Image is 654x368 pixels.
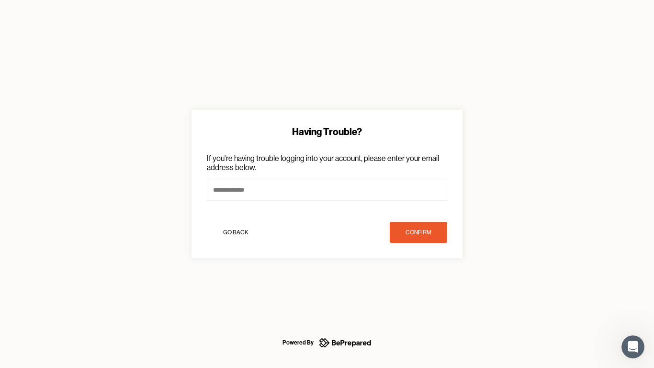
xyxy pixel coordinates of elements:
iframe: Intercom live chat [621,335,644,358]
div: Powered By [282,337,314,348]
button: Go Back [207,222,264,243]
div: Go Back [223,228,248,237]
p: If you're having trouble logging into your account, please enter your email address below. [207,154,447,172]
button: confirm [390,222,447,243]
div: Having Trouble? [207,125,447,138]
div: confirm [406,228,431,237]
